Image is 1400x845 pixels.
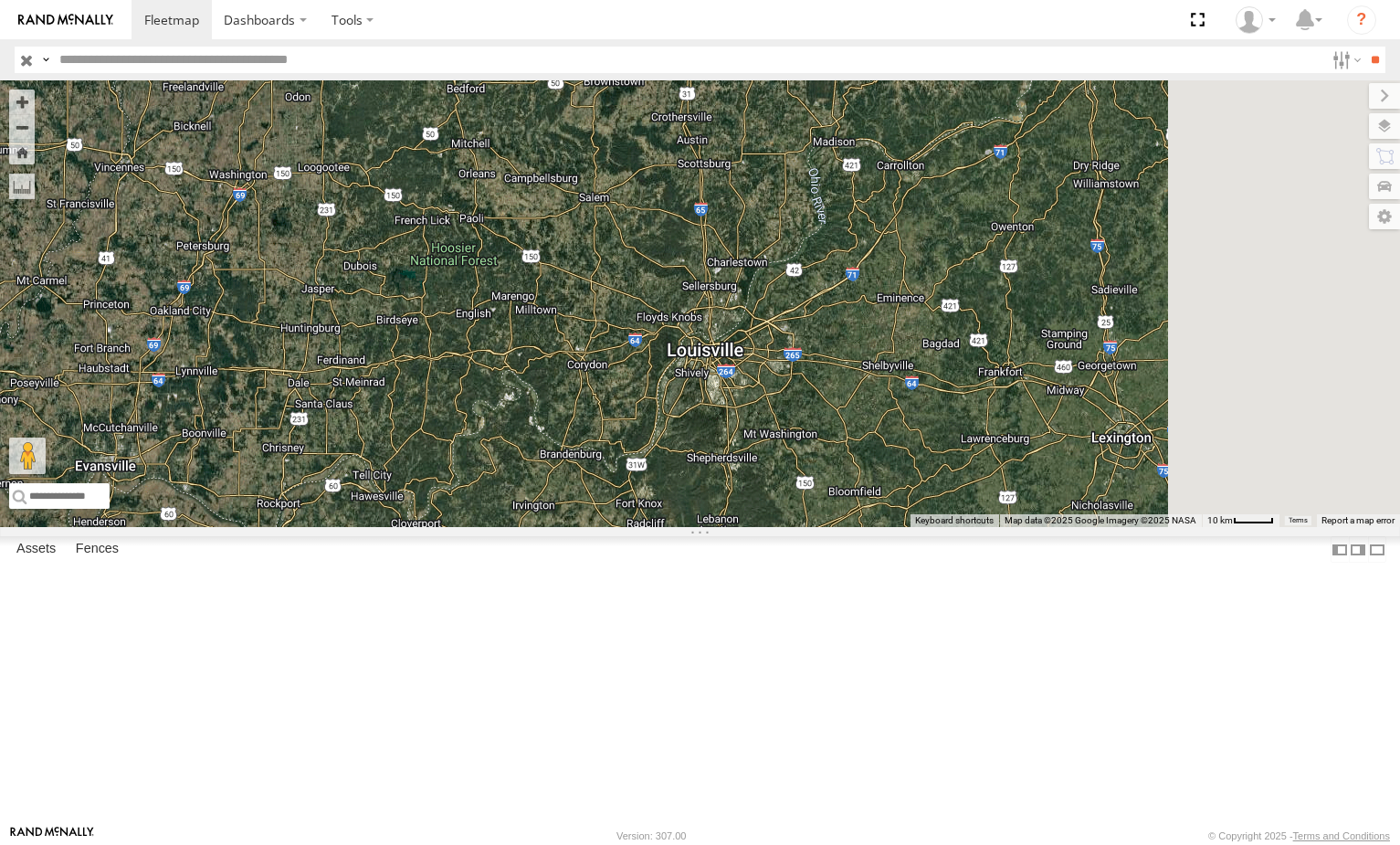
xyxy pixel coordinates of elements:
[9,90,35,114] button: Zoom in
[9,438,46,474] button: Drag Pegman onto the map to open Street View
[616,830,686,841] div: Version: 307.00
[10,827,94,845] a: Visit our Website
[67,537,128,563] label: Fences
[7,537,65,563] label: Assets
[1331,536,1349,563] label: Dock Summary Table to the Left
[9,174,35,199] label: Measure
[38,47,53,73] label: Search Query
[9,114,35,140] button: Zoom out
[1202,514,1279,527] button: Map Scale: 10 km per 41 pixels
[915,514,994,527] button: Keyboard shortcuts
[1347,5,1376,35] i: ?
[9,140,35,164] button: Zoom Home
[1349,536,1367,563] label: Dock Summary Table to the Right
[18,14,113,26] img: rand-logo.svg
[1369,204,1400,229] label: Map Settings
[1293,830,1390,841] a: Terms and Conditions
[1325,47,1364,73] label: Search Filter Options
[1208,830,1390,841] div: © Copyright 2025 -
[1321,515,1395,525] a: Report a map error
[1289,517,1308,524] a: Terms (opens in new tab)
[1368,536,1386,563] label: Hide Summary Table
[1229,6,1282,34] div: Paul Withrow
[1005,515,1196,525] span: Map data ©2025 Google Imagery ©2025 NASA
[1207,515,1233,525] span: 10 km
